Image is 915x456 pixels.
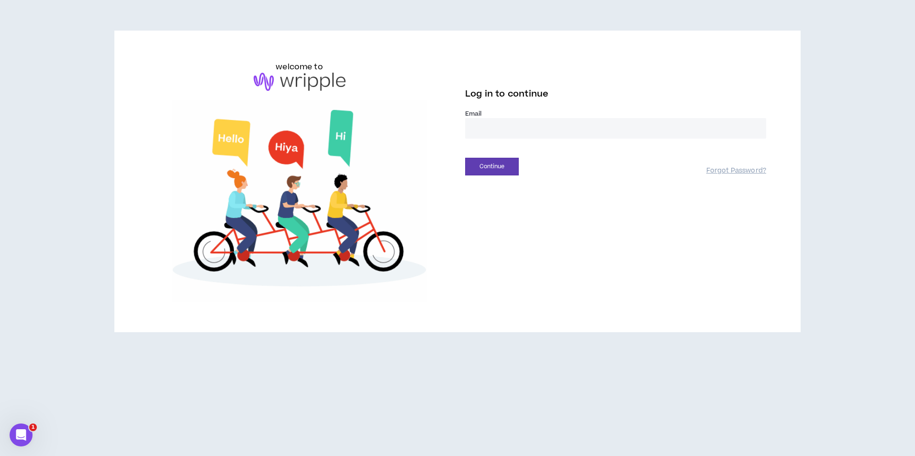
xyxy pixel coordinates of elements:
[706,166,766,175] a: Forgot Password?
[29,423,37,431] span: 1
[276,61,323,73] h6: welcome to
[465,158,519,175] button: Continue
[465,88,548,100] span: Log in to continue
[254,73,346,91] img: logo-brand.png
[10,423,33,446] iframe: Intercom live chat
[465,109,766,118] label: Email
[149,100,450,302] img: Welcome to Wripple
